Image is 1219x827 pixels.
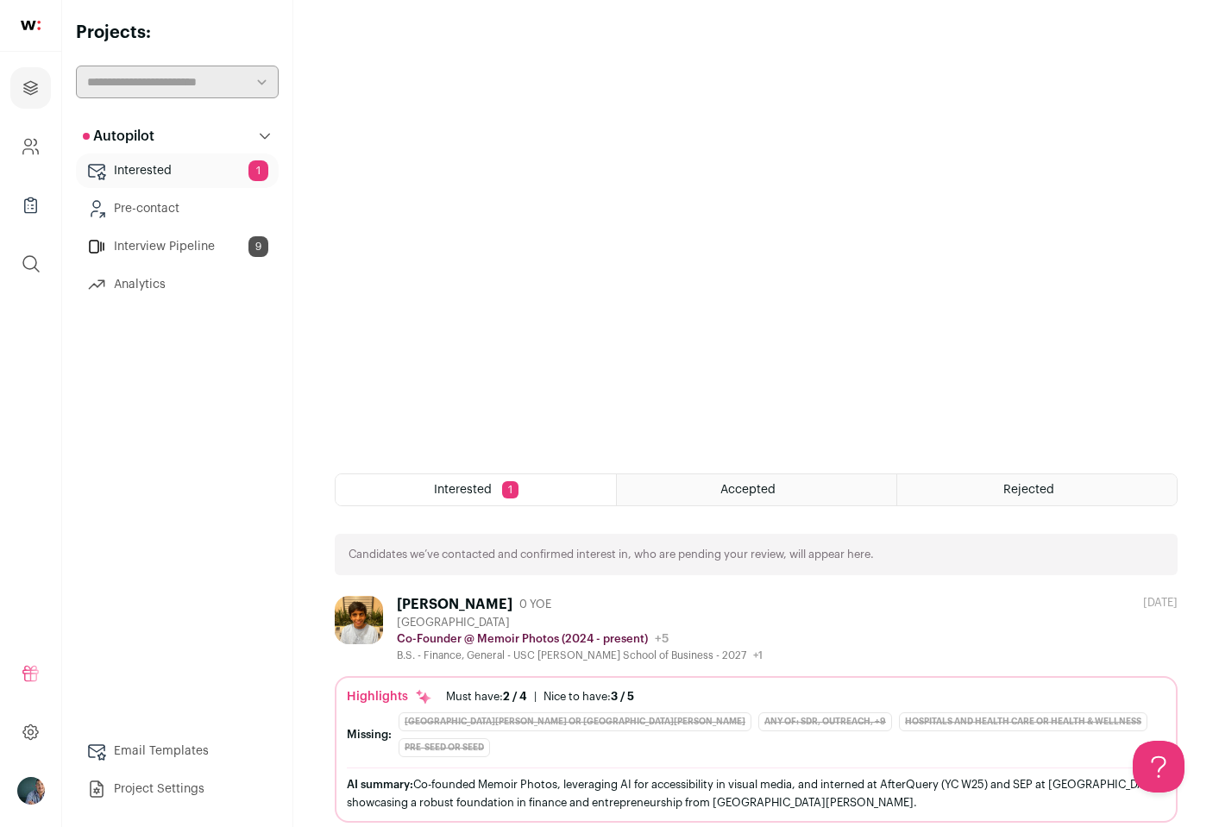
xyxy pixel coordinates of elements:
iframe: Help Scout Beacon - Open [1133,741,1184,793]
a: Projects [10,67,51,109]
span: 1 [248,160,268,181]
a: Pre-contact [76,191,279,226]
div: Co-founded Memoir Photos, leveraging AI for accessibility in visual media, and interned at AfterQ... [347,775,1166,811]
div: Missing: [347,728,392,742]
button: Autopilot [76,119,279,153]
span: Rejected [1003,484,1054,496]
a: Email Templates [76,734,279,768]
span: AI summary: [347,779,413,790]
a: Rejected [897,474,1177,505]
img: wellfound-shorthand-0d5821cbd27db2630d0214b213865d53afaa358527fdda9d0ea32b1df1b89c2c.svg [21,21,41,30]
h2: Projects: [76,21,279,45]
p: Autopilot [83,126,154,147]
div: [DATE] [1143,596,1178,610]
a: Analytics [76,267,279,302]
a: Company Lists [10,185,51,226]
a: [PERSON_NAME] 0 YOE [GEOGRAPHIC_DATA] Co-Founder @ Memoir Photos (2024 - present) +5 B.S. - Finan... [335,596,1178,822]
p: Co-Founder @ Memoir Photos (2024 - present) [397,632,648,646]
span: Accepted [720,484,776,496]
div: Pre-seed or Seed [399,738,490,757]
p: Candidates we’ve contacted and confirmed interest in, who are pending your review, will appear here. [349,548,874,561]
div: Hospitals and Health Care or Health & Wellness [899,712,1147,731]
div: Highlights [347,688,432,705]
div: [GEOGRAPHIC_DATA][PERSON_NAME] or [GEOGRAPHIC_DATA][PERSON_NAME] [399,712,751,731]
img: 19955758-medium_jpg [17,777,45,805]
a: Company and ATS Settings [10,126,51,167]
span: +5 [655,633,669,645]
ul: | [446,690,634,704]
span: 9 [248,236,268,257]
div: Any of: sdr, outreach, +9 [758,712,892,731]
div: Must have: [446,690,527,704]
span: 3 / 5 [611,691,634,702]
div: [PERSON_NAME] [397,596,512,613]
span: 0 YOE [519,598,551,611]
a: Project Settings [76,772,279,806]
a: Interested1 [76,153,279,188]
a: Interview Pipeline9 [76,229,279,264]
a: Accepted [617,474,896,505]
img: 3472bcf502ce1ae046948ffb03da47121a42e63d244747765be550294fe61a95.jpg [335,596,383,644]
div: B.S. - Finance, General - USC [PERSON_NAME] School of Business - 2027 [397,648,763,662]
div: [GEOGRAPHIC_DATA] [397,616,763,630]
span: +1 [753,650,763,661]
span: 2 / 4 [503,691,527,702]
div: Nice to have: [544,690,634,704]
button: Open dropdown [17,777,45,805]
